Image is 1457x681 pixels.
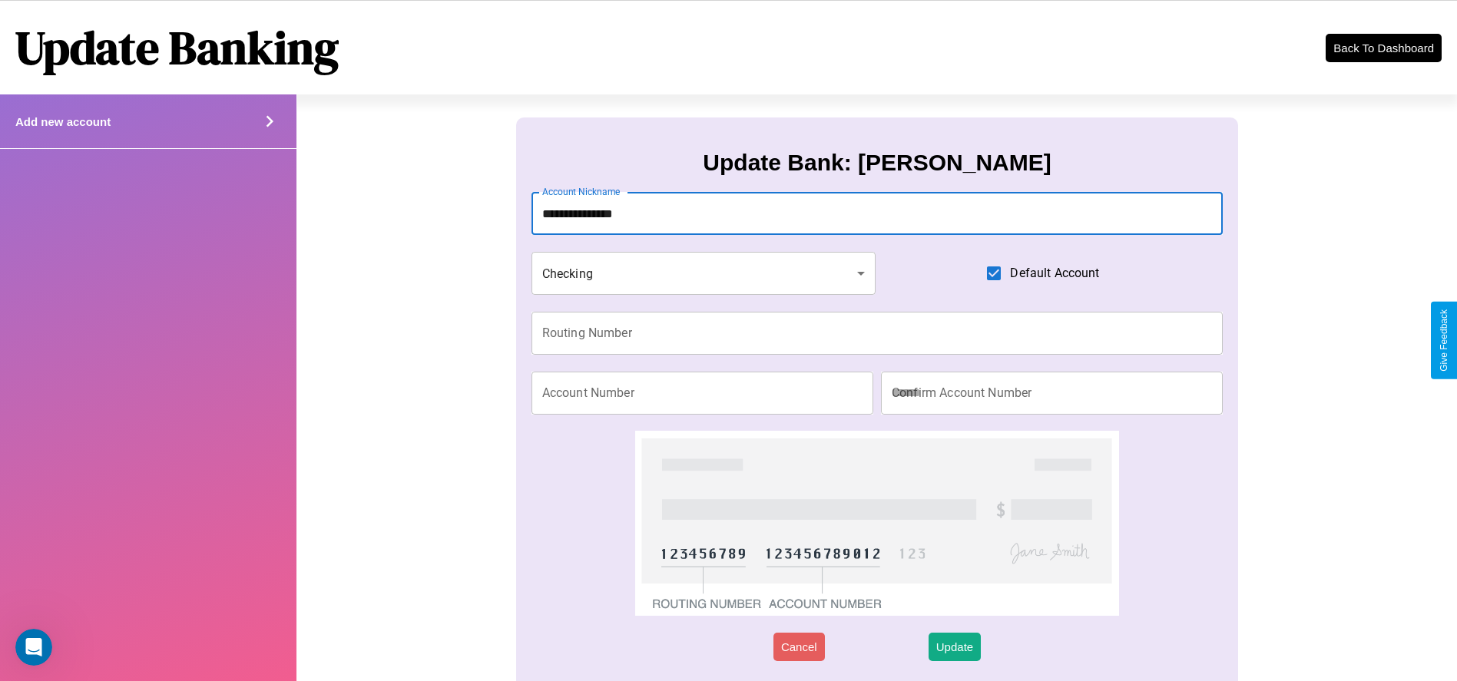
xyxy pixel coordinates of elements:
[531,252,876,295] div: Checking
[15,115,111,128] h4: Add new account
[1326,34,1442,62] button: Back To Dashboard
[15,16,339,79] h1: Update Banking
[703,150,1051,176] h3: Update Bank: [PERSON_NAME]
[1439,309,1449,372] div: Give Feedback
[635,431,1120,616] img: check
[542,185,621,198] label: Account Nickname
[773,633,825,661] button: Cancel
[1010,264,1099,283] span: Default Account
[15,629,52,666] iframe: Intercom live chat
[929,633,981,661] button: Update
